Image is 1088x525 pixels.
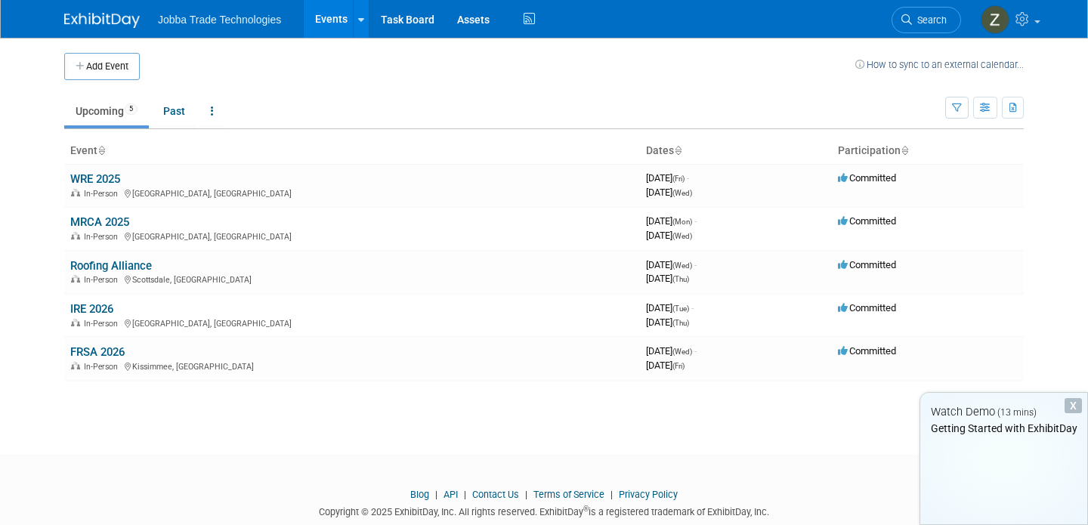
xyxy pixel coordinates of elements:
[912,14,947,26] span: Search
[687,172,689,184] span: -
[672,261,692,270] span: (Wed)
[84,189,122,199] span: In-Person
[84,362,122,372] span: In-Person
[1065,398,1082,413] div: Dismiss
[672,319,689,327] span: (Thu)
[71,189,80,196] img: In-Person Event
[838,215,896,227] span: Committed
[920,421,1087,436] div: Getting Started with ExhibitDay
[691,302,694,313] span: -
[583,505,589,513] sup: ®
[619,489,678,500] a: Privacy Policy
[71,362,80,369] img: In-Person Event
[70,273,634,285] div: Scottsdale, [GEOGRAPHIC_DATA]
[920,404,1087,420] div: Watch Demo
[672,232,692,240] span: (Wed)
[472,489,519,500] a: Contact Us
[855,59,1024,70] a: How to sync to an external calendar...
[431,489,441,500] span: |
[646,345,697,357] span: [DATE]
[84,319,122,329] span: In-Person
[674,144,682,156] a: Sort by Start Date
[97,144,105,156] a: Sort by Event Name
[70,215,129,229] a: MRCA 2025
[672,347,692,356] span: (Wed)
[84,275,122,285] span: In-Person
[838,259,896,270] span: Committed
[646,317,689,328] span: [DATE]
[521,489,531,500] span: |
[646,302,694,313] span: [DATE]
[70,259,152,273] a: Roofing Alliance
[838,172,896,184] span: Committed
[70,230,634,242] div: [GEOGRAPHIC_DATA], [GEOGRAPHIC_DATA]
[672,362,685,370] span: (Fri)
[64,97,149,125] a: Upcoming5
[70,187,634,199] div: [GEOGRAPHIC_DATA], [GEOGRAPHIC_DATA]
[997,407,1037,418] span: (13 mins)
[646,215,697,227] span: [DATE]
[607,489,617,500] span: |
[646,230,692,241] span: [DATE]
[152,97,196,125] a: Past
[838,302,896,313] span: Committed
[672,304,689,313] span: (Tue)
[646,360,685,371] span: [DATE]
[640,138,832,164] th: Dates
[672,189,692,197] span: (Wed)
[646,259,697,270] span: [DATE]
[71,232,80,239] img: In-Person Event
[832,138,1024,164] th: Participation
[71,319,80,326] img: In-Person Event
[460,489,470,500] span: |
[158,14,281,26] span: Jobba Trade Technologies
[981,5,1009,34] img: Zachary Carpenter
[672,174,685,183] span: (Fri)
[892,7,961,33] a: Search
[70,302,113,316] a: IRE 2026
[694,215,697,227] span: -
[71,275,80,283] img: In-Person Event
[838,345,896,357] span: Committed
[672,275,689,283] span: (Thu)
[646,187,692,198] span: [DATE]
[70,172,120,186] a: WRE 2025
[64,13,140,28] img: ExhibitDay
[672,218,692,226] span: (Mon)
[533,489,604,500] a: Terms of Service
[64,53,140,80] button: Add Event
[444,489,458,500] a: API
[646,172,689,184] span: [DATE]
[70,345,125,359] a: FRSA 2026
[694,259,697,270] span: -
[64,138,640,164] th: Event
[84,232,122,242] span: In-Person
[70,360,634,372] div: Kissimmee, [GEOGRAPHIC_DATA]
[70,317,634,329] div: [GEOGRAPHIC_DATA], [GEOGRAPHIC_DATA]
[125,103,138,115] span: 5
[410,489,429,500] a: Blog
[901,144,908,156] a: Sort by Participation Type
[694,345,697,357] span: -
[646,273,689,284] span: [DATE]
